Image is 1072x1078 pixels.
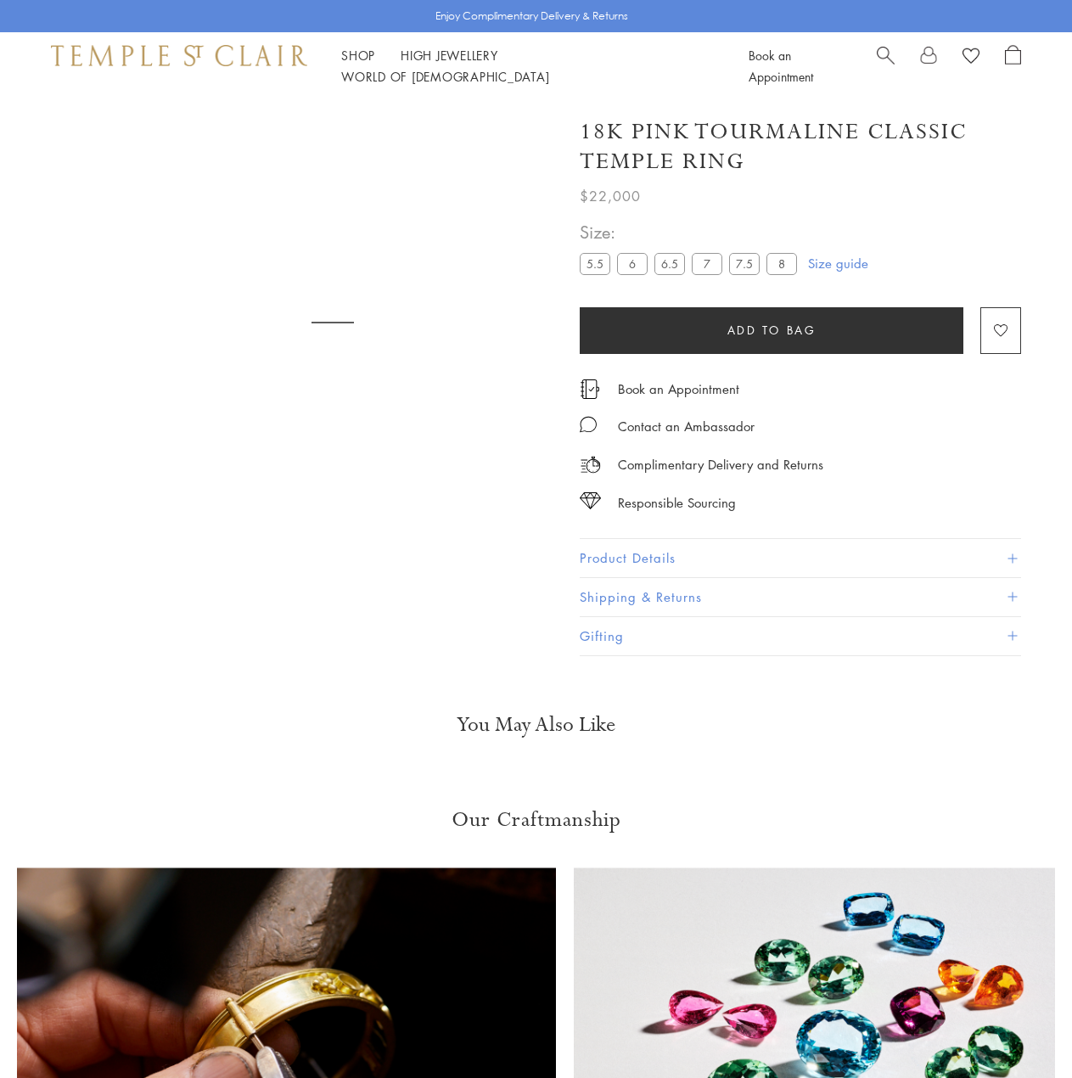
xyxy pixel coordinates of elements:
[727,321,817,340] span: Add to bag
[580,218,804,246] span: Size:
[435,8,628,25] p: Enjoy Complimentary Delivery & Returns
[654,253,685,274] label: 6.5
[17,806,1055,834] h3: Our Craftmanship
[1005,45,1021,87] a: Open Shopping Bag
[749,47,813,85] a: Book an Appointment
[618,379,739,398] a: Book an Appointment
[580,617,1021,655] button: Gifting
[963,45,979,70] a: View Wishlist
[580,307,963,354] button: Add to bag
[618,454,823,475] p: Complimentary Delivery and Returns
[766,253,797,274] label: 8
[580,253,610,274] label: 5.5
[729,253,760,274] label: 7.5
[617,253,648,274] label: 6
[618,416,755,437] div: Contact an Ambassador
[51,45,307,65] img: Temple St. Clair
[341,45,710,87] nav: Main navigation
[401,47,498,64] a: High JewelleryHigh Jewellery
[580,578,1021,616] button: Shipping & Returns
[580,117,1021,177] h1: 18K Pink Tourmaline Classic Temple Ring
[692,253,722,274] label: 7
[580,454,601,475] img: icon_delivery.svg
[68,711,1004,738] h3: You May Also Like
[618,492,736,514] div: Responsible Sourcing
[580,185,641,207] span: $22,000
[808,255,868,272] a: Size guide
[580,416,597,433] img: MessageIcon-01_2.svg
[580,539,1021,577] button: Product Details
[341,47,375,64] a: ShopShop
[580,379,600,399] img: icon_appointment.svg
[580,492,601,509] img: icon_sourcing.svg
[877,45,895,87] a: Search
[341,68,549,85] a: World of [DEMOGRAPHIC_DATA]World of [DEMOGRAPHIC_DATA]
